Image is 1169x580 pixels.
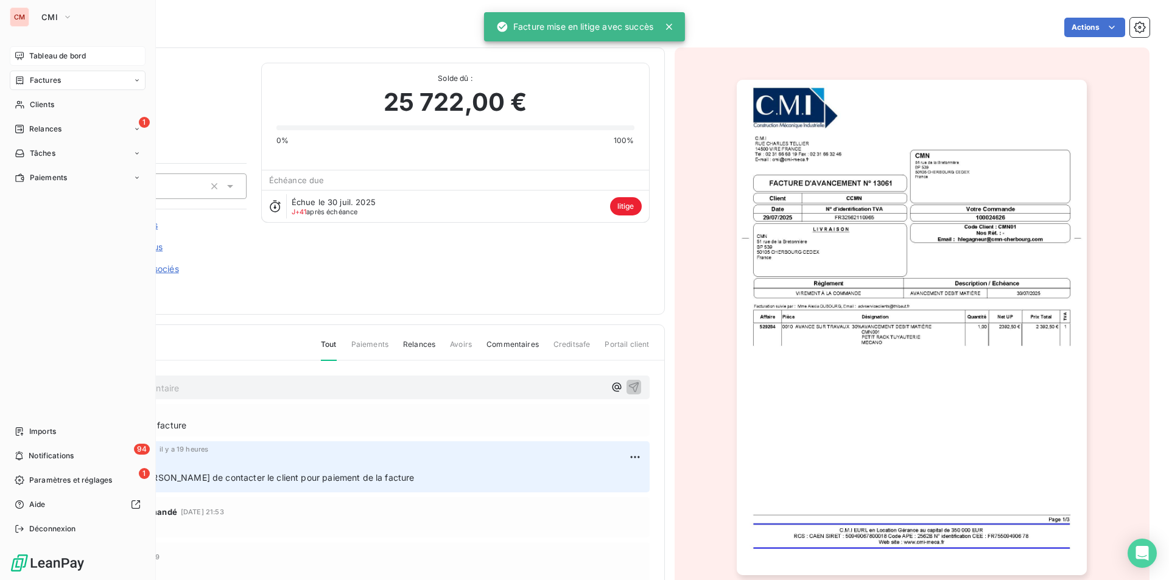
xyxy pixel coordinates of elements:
span: après échéance [292,208,358,215]
span: Notifications [29,450,74,461]
span: Relances [403,339,435,360]
span: Aide [29,499,46,510]
span: Échue le 30 juil. 2025 [292,197,376,207]
span: 1 [139,468,150,479]
div: CM [10,7,29,27]
span: CMI [41,12,58,22]
span: Tableau de bord [29,51,86,61]
span: J+41 [292,208,307,216]
span: Paiements [30,172,67,183]
img: Logo LeanPay [10,553,85,573]
span: Tout [321,339,337,361]
div: Open Intercom Messenger [1128,539,1157,568]
span: 100% [614,135,634,146]
span: Clients [30,99,54,110]
span: litige [610,197,642,215]
button: Actions [1064,18,1125,37]
span: 1 [139,117,150,128]
span: 0% [276,135,289,146]
img: invoice_thumbnail [737,80,1087,575]
div: Facture mise en litige avec succès [496,16,653,38]
span: il y a 19 heures [160,445,208,453]
span: ai demandé à [PERSON_NAME] de contacter le client pour paiement de la facture [81,472,415,483]
span: Paiements [351,339,388,360]
span: Échéance due [269,175,325,185]
span: Solde dû : [276,73,634,84]
span: Portail client [605,339,649,360]
span: Paramètres et réglages [29,475,112,486]
span: 25 722,00 € [384,84,527,121]
span: Tâches [30,148,55,159]
span: Avoirs [450,339,472,360]
span: CCMN [96,77,247,87]
a: Aide [10,495,146,514]
span: Commentaires [486,339,539,360]
span: 94 [134,444,150,455]
span: Relances [29,124,61,135]
span: Factures [30,75,61,86]
span: Déconnexion [29,523,76,534]
span: Imports [29,426,56,437]
span: Creditsafe [553,339,591,360]
span: [DATE] 21:53 [181,508,224,515]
